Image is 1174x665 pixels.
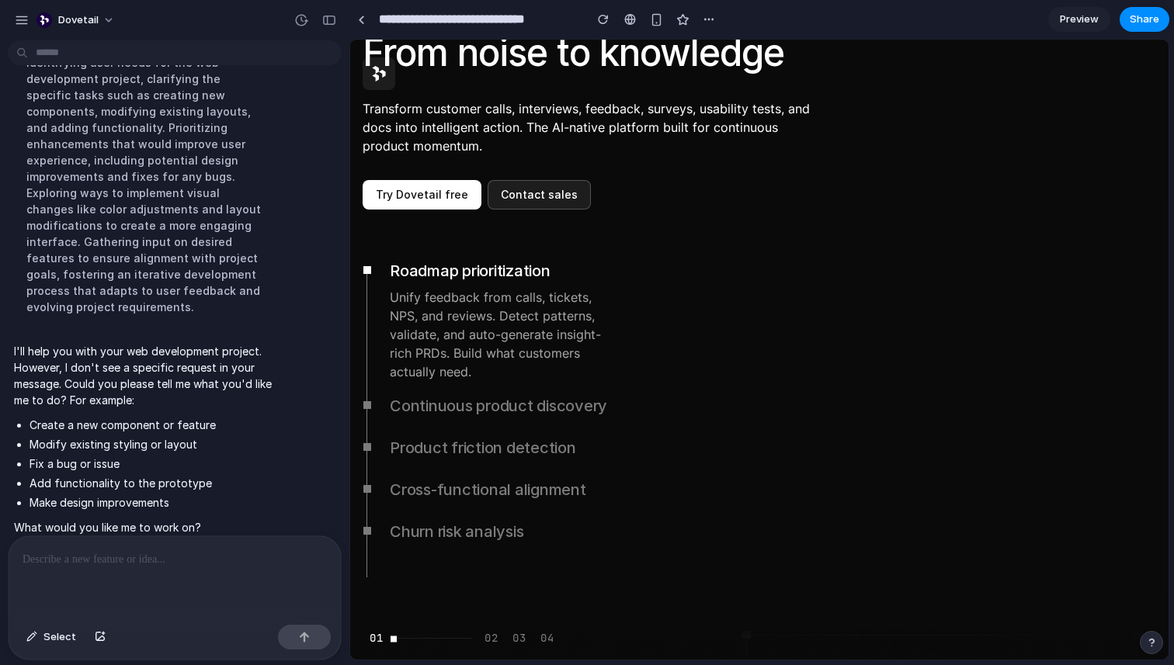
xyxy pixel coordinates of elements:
[30,436,273,452] li: Modify existing styling or layout
[40,248,264,341] p: Unify feedback from calls, tickets, NPS, and reviews. Detect patterns, validate, and auto-generat...
[40,355,257,377] h3: Continuous product discovery
[30,475,273,491] li: Add functionality to the prototype
[30,417,273,433] li: Create a new component or feature
[30,494,273,511] li: Make design improvements
[30,8,123,33] button: dovetail
[127,584,155,614] button: 02
[137,140,241,170] a: Contact sales
[58,12,99,28] span: dovetail
[30,455,273,472] li: Fix a bug or issue
[12,432,265,474] button: Cross-functional alignment
[183,584,211,614] button: 04
[1060,12,1099,27] span: Preview
[12,348,265,390] button: Continuous product discovery
[12,474,265,516] button: Churn risk analysis
[14,343,273,408] p: I'll help you with your web development project. However, I don't see a specific request in your ...
[40,439,236,461] h3: Cross-functional alignment
[12,584,40,614] button: 01
[40,220,264,242] h3: Roadmap prioritization
[40,481,173,503] h3: Churn risk analysis
[43,629,76,645] span: Select
[1048,7,1110,32] a: Preview
[12,60,477,116] p: Transform customer calls, interviews, feedback, surveys, usability tests, and docs into intellige...
[1130,12,1159,27] span: Share
[40,397,226,419] h3: Product friction detection
[14,519,273,535] p: What would you like me to work on?
[12,213,265,348] button: Roadmap prioritizationUnify feedback from calls, tickets, NPS, and reviews. Detect patterns, vali...
[14,45,273,324] div: Identifying user needs for the web development project, clarifying the specific tasks such as cre...
[1120,7,1169,32] button: Share
[12,140,131,170] a: Try Dovetail free
[19,625,84,649] button: Select
[12,390,265,432] button: Product friction detection
[155,584,183,614] button: 03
